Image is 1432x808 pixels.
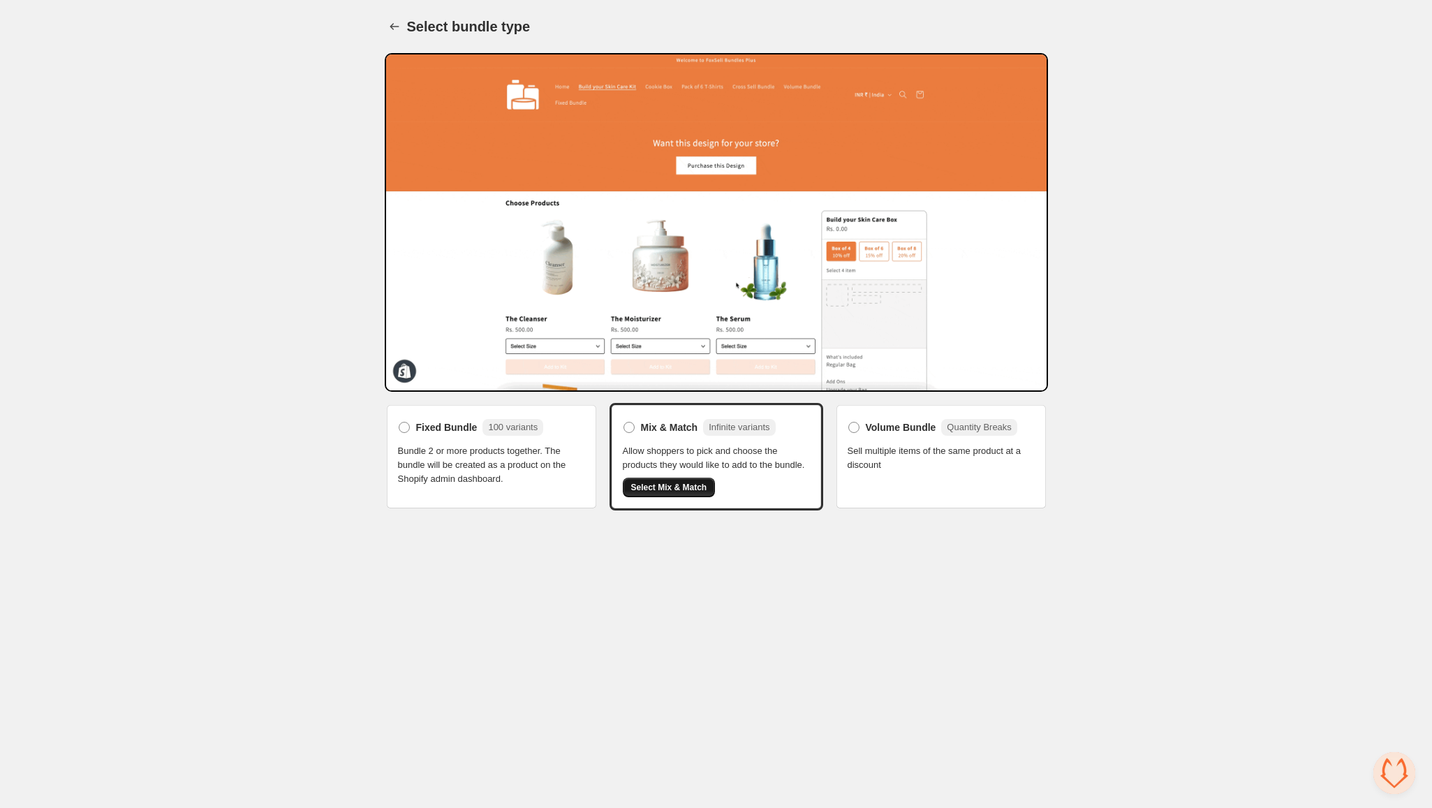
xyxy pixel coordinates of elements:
[623,478,716,497] button: Select Mix & Match
[385,53,1048,392] img: Bundle Preview
[848,444,1035,472] span: Sell multiple items of the same product at a discount
[623,444,810,472] span: Allow shoppers to pick and choose the products they would like to add to the bundle.
[1373,752,1415,794] a: Open chat
[407,18,531,35] h1: Select bundle type
[866,420,936,434] span: Volume Bundle
[416,420,478,434] span: Fixed Bundle
[709,422,769,432] span: Infinite variants
[385,17,404,36] button: Back
[631,482,707,493] span: Select Mix & Match
[641,420,698,434] span: Mix & Match
[488,422,538,432] span: 100 variants
[947,422,1012,432] span: Quantity Breaks
[398,444,585,486] span: Bundle 2 or more products together. The bundle will be created as a product on the Shopify admin ...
